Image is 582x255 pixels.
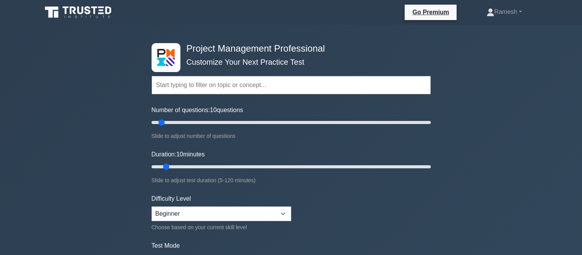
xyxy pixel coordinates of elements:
[152,194,191,203] label: Difficulty Level
[183,43,393,54] h4: Project Management Professional
[152,76,431,94] input: Start typing to filter on topic or concept...
[176,151,183,158] span: 10
[408,7,454,17] a: Go Premium
[468,4,540,20] a: Ramesh
[152,223,291,232] div: Choose based on your current skill level
[152,131,431,141] div: Slide to adjust number of questions
[152,176,431,185] div: Slide to adjust test duration (5-120 minutes)
[152,106,243,115] label: Number of questions: questions
[210,107,217,113] span: 10
[152,241,431,250] label: Test Mode
[152,150,205,159] label: Duration: minutes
